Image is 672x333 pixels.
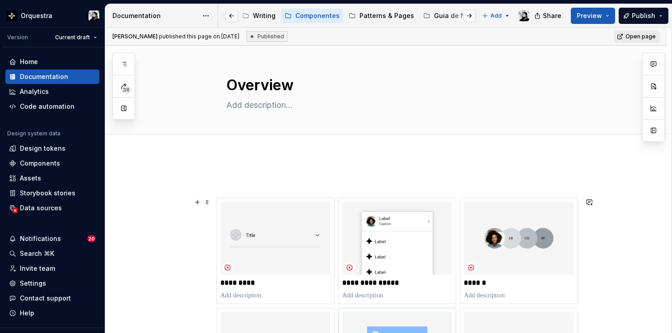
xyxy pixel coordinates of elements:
img: cc264579-cf50-424e-bd7c-53c80baa40d7.png [220,202,331,275]
a: Design tokens [5,141,99,156]
a: Writing [238,9,279,23]
div: Data sources [20,203,62,213]
img: Lucas Angelo Marim [518,10,529,21]
div: Design tokens [20,144,65,153]
button: Preview [571,8,615,24]
button: OrquestraLucas Angelo Marim [2,6,103,25]
a: Componentes [281,9,343,23]
button: Add [479,9,513,22]
div: Version [7,34,28,41]
div: Invite team [20,264,55,273]
a: Analytics [5,84,99,99]
span: 20 [87,235,96,242]
img: 1903a365-ea3f-494c-a9c8-559e4406bcc5.png [464,202,574,275]
div: Documentation [112,11,198,20]
a: Assets [5,171,99,185]
div: Documentation [20,72,68,81]
div: Notifications [20,234,61,243]
img: Lucas Angelo Marim [89,10,99,21]
span: [PERSON_NAME] [112,33,158,40]
div: Contact support [20,294,71,303]
button: Search ⌘K [5,246,99,261]
a: Invite team [5,261,99,276]
a: Open page [614,30,660,43]
div: Published [247,31,288,42]
div: Search ⌘K [20,249,54,258]
div: Help [20,309,34,318]
span: Preview [577,11,602,20]
span: Add [490,12,502,19]
textarea: Overview [224,74,566,96]
div: Design system data [7,130,61,137]
span: Share [543,11,561,20]
div: Patterns & Pages [359,11,414,20]
button: Help [5,306,99,320]
a: Storybook stories [5,186,99,200]
div: Page tree [7,7,261,25]
a: Patterns & Pages [345,9,418,23]
div: Storybook stories [20,189,75,198]
button: Notifications20 [5,231,99,246]
div: Components [20,159,60,168]
div: Settings [20,279,46,288]
a: Documentation [5,69,99,84]
span: Publish [632,11,655,20]
button: Share [530,8,567,24]
img: 2d16a307-6340-4442-b48d-ad77c5bc40e7.png [6,10,17,21]
div: Code automation [20,102,75,111]
a: Code automation [5,99,99,114]
a: Components [5,156,99,171]
a: Guia de Negócios [420,9,495,23]
div: Assets [20,174,41,183]
div: Componentes [295,11,340,20]
div: Writing [253,11,275,20]
div: Analytics [20,87,49,96]
span: Current draft [55,34,90,41]
div: Orquestra [21,11,52,20]
div: Home [20,57,38,66]
a: Home [5,55,99,69]
a: Data sources [5,201,99,215]
span: 38 [121,86,131,93]
a: Settings [5,276,99,291]
span: Open page [625,33,656,40]
img: 245f015f-d6f3-4dab-a1f3-a7069a9fa7cc.png [342,202,453,275]
div: Guia de Negócios [434,11,491,20]
button: Contact support [5,291,99,305]
button: Publish [619,8,668,24]
span: published this page on [DATE] [112,33,239,40]
button: Current draft [51,31,101,44]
